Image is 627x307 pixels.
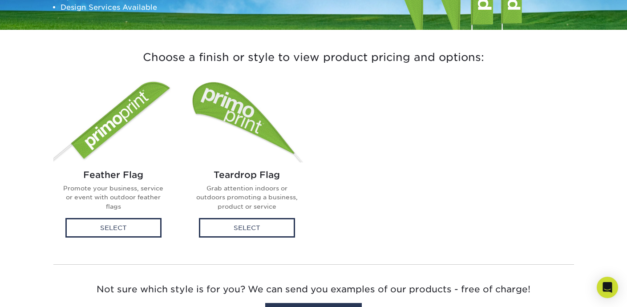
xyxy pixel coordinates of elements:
img: Teardrop Flag Flags [187,78,307,162]
li: Design Services Available [61,2,307,12]
img: Feather Flag Flags [53,78,174,162]
h2: Teardrop Flag [194,170,300,180]
p: Promote your business, service or event with outdoor feather flags [61,184,166,211]
h2: Feather Flag [61,170,166,180]
h3: Choose a finish or style to view product pricing and options: [53,40,574,75]
p: Not sure which style is for you? We can send you examples of our products - free of charge! [53,283,574,296]
a: Feather Flag Flags Feather Flag Promote your business, service or event with outdoor feather flag... [53,78,174,246]
p: Grab attention indoors or outdoors promoting a business, product or service [194,184,300,211]
div: Select [199,218,295,238]
div: Open Intercom Messenger [597,277,618,298]
div: Select [65,218,162,238]
a: Teardrop Flag Flags Teardrop Flag Grab attention indoors or outdoors promoting a business, produc... [187,78,307,246]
